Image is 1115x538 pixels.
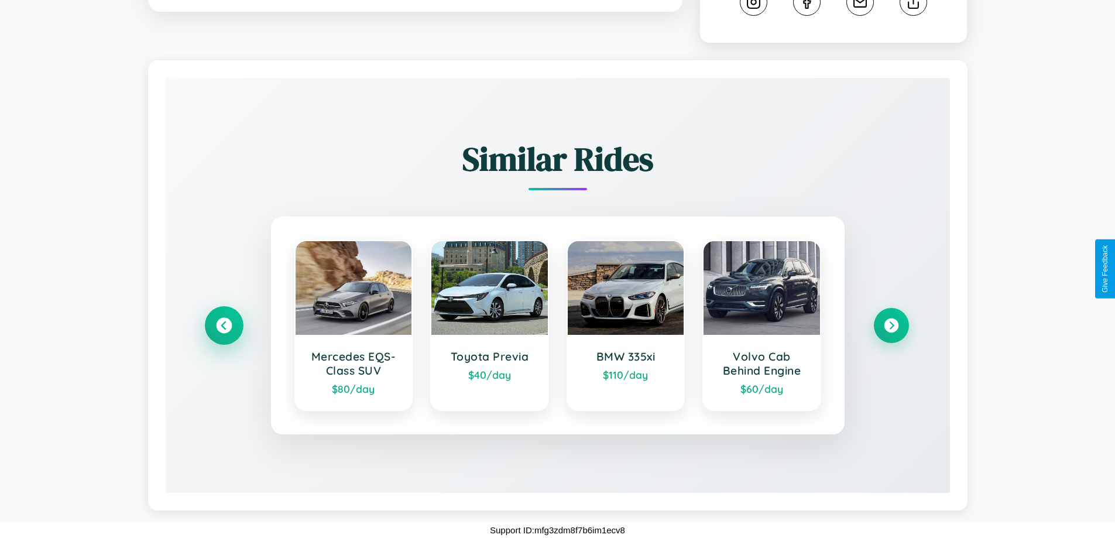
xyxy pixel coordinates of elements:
p: Support ID: mfg3zdm8f7b6im1ecv8 [490,522,625,538]
a: Toyota Previa$40/day [430,240,549,411]
h2: Similar Rides [207,136,909,181]
a: BMW 335xi$110/day [567,240,685,411]
div: $ 60 /day [715,382,808,395]
a: Mercedes EQS-Class SUV$80/day [294,240,413,411]
h3: Toyota Previa [443,349,536,364]
h3: BMW 335xi [579,349,673,364]
div: $ 110 /day [579,368,673,381]
div: Give Feedback [1101,245,1109,293]
div: $ 80 /day [307,382,400,395]
h3: Mercedes EQS-Class SUV [307,349,400,378]
h3: Volvo Cab Behind Engine [715,349,808,378]
div: $ 40 /day [443,368,536,381]
a: Volvo Cab Behind Engine$60/day [702,240,821,411]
